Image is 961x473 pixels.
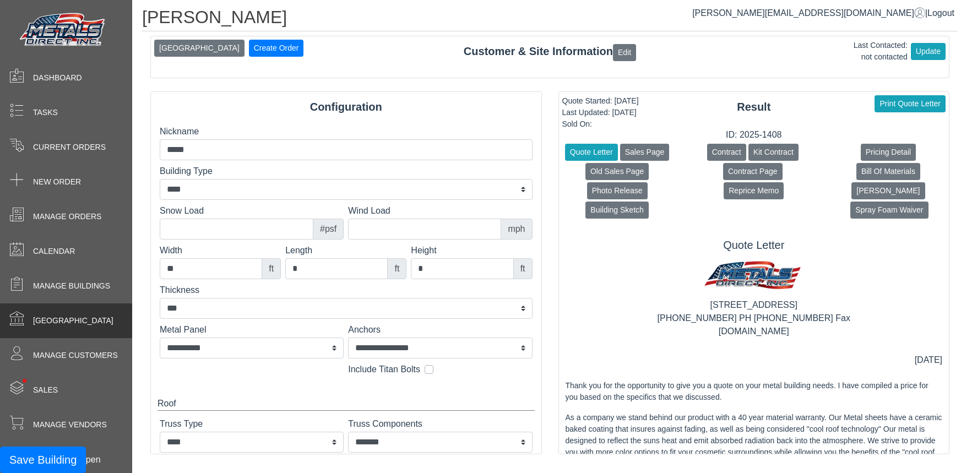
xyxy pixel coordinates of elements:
[33,176,81,188] span: New Order
[501,219,532,240] div: mph
[33,211,101,222] span: Manage Orders
[585,163,649,180] button: Old Sales Page
[142,7,958,31] h1: [PERSON_NAME]
[160,284,533,297] label: Thickness
[562,118,639,130] div: Sold On:
[151,99,541,115] div: Configuration
[566,238,943,252] h5: Quote Letter
[700,256,808,298] img: MD logo
[613,44,636,61] button: Edit
[33,246,75,257] span: Calendar
[566,412,943,470] p: As a company we stand behind our product with a 40 year material warranty. Our Metal sheets have ...
[707,144,746,161] button: Contract
[559,99,949,115] div: Result
[313,219,344,240] div: #psf
[861,144,916,161] button: Pricing Detail
[33,107,58,118] span: Tasks
[411,244,532,257] label: Height
[160,125,533,138] label: Nickname
[565,144,618,161] button: Quote Letter
[620,144,670,161] button: Sales Page
[513,258,533,279] div: ft
[285,244,406,257] label: Length
[585,202,649,219] button: Building Sketch
[587,182,648,199] button: Photo Release
[160,165,533,178] label: Building Type
[33,280,110,292] span: Manage Buildings
[723,163,783,180] button: Contract Page
[33,315,113,327] span: [GEOGRAPHIC_DATA]
[249,40,304,57] button: Create Order
[348,323,532,336] label: Anchors
[158,397,535,411] div: Roof
[850,202,928,219] button: Spray Foam Waiver
[33,350,118,361] span: Manage Customers
[854,40,908,63] div: Last Contacted: not contacted
[387,258,406,279] div: ft
[927,8,954,18] span: Logout
[875,95,946,112] button: Print Quote Letter
[160,204,344,218] label: Snow Load
[348,417,532,431] label: Truss Components
[33,72,82,84] span: Dashboard
[348,363,420,376] label: Include Titan Bolts
[692,7,954,20] div: |
[562,95,639,107] div: Quote Started: [DATE]
[566,380,943,403] p: Thank you for the opportunity to give you a quote on your metal building needs. I have compiled a...
[851,182,925,199] button: [PERSON_NAME]
[160,417,344,431] label: Truss Type
[915,354,942,367] div: [DATE]
[559,128,949,142] div: ID: 2025-1408
[856,163,920,180] button: Bill Of Materials
[33,419,107,431] span: Manage Vendors
[154,40,245,57] button: [GEOGRAPHIC_DATA]
[17,10,110,51] img: Metals Direct Inc Logo
[748,144,799,161] button: Kit Contract
[348,204,532,218] label: Wind Load
[262,258,281,279] div: ft
[160,323,344,336] label: Metal Panel
[562,107,639,118] div: Last Updated: [DATE]
[566,298,943,338] div: [STREET_ADDRESS] [PHONE_NUMBER] PH [PHONE_NUMBER] Fax [DOMAIN_NAME]
[692,8,925,18] a: [PERSON_NAME][EMAIL_ADDRESS][DOMAIN_NAME]
[33,384,58,396] span: Sales
[724,182,784,199] button: Reprice Memo
[10,363,39,399] span: •
[33,142,106,153] span: Current Orders
[160,244,281,257] label: Width
[911,43,946,60] button: Update
[151,43,949,61] div: Customer & Site Information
